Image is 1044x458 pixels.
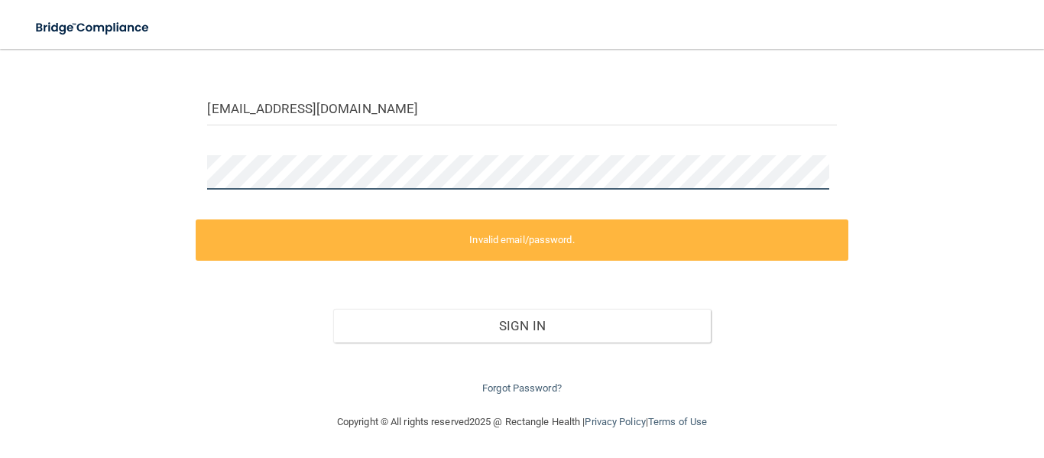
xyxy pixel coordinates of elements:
[23,12,164,44] img: bridge_compliance_login_screen.278c3ca4.svg
[207,91,836,125] input: Email
[482,382,562,394] a: Forgot Password?
[333,309,711,343] button: Sign In
[585,416,645,427] a: Privacy Policy
[780,349,1026,411] iframe: Drift Widget Chat Controller
[196,219,848,261] label: Invalid email/password.
[243,398,801,447] div: Copyright © All rights reserved 2025 @ Rectangle Health | |
[648,416,707,427] a: Terms of Use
